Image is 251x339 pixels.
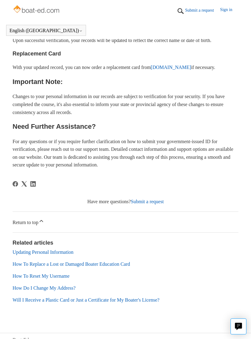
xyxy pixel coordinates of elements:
[13,212,238,232] a: Return to top
[13,273,69,279] a: How To Reset My Username
[13,198,238,205] div: Have more questions?
[13,4,61,16] img: Boat-Ed Help Center home page
[30,181,36,187] svg: Share this page on LinkedIn
[30,181,36,187] a: LinkedIn
[13,285,76,291] a: How Do I Change My Address?
[13,239,238,247] h2: Related articles
[13,181,18,187] svg: Share this page on Facebook
[13,138,238,169] p: For any questions or if you require further clarification on how to submit your government-issued...
[21,181,27,187] svg: Share this page on X Corp
[176,6,185,16] img: 01HZPCYTXV3JW8MJV9VD7EMK0H
[13,261,130,267] a: How To Replace a Lost or Damaged Boater Education Card
[185,7,220,13] a: Submit a request
[13,63,238,71] p: With your updated record, you can now order a replacement card from if necessary.
[13,181,18,187] a: Facebook
[13,121,238,132] h2: Need Further Assistance?
[13,76,238,87] h2: Important Note:
[220,6,238,16] a: Sign in
[13,49,238,58] h3: Replacement Card
[13,297,159,303] a: Will I Receive a Plastic Card or Just a Certificate for My Boater's License?
[9,28,83,33] button: English ([GEOGRAPHIC_DATA])
[13,249,73,255] a: Updating Personal Information
[230,318,246,334] button: Live chat
[151,65,191,70] a: [DOMAIN_NAME]
[13,93,238,116] p: Changes to your personal information in our records are subject to verification for your security...
[13,36,238,44] p: Upon successful verification, your records will be updated to reflect the correct name or date of...
[131,199,164,204] a: Submit a request
[21,181,27,187] a: X Corp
